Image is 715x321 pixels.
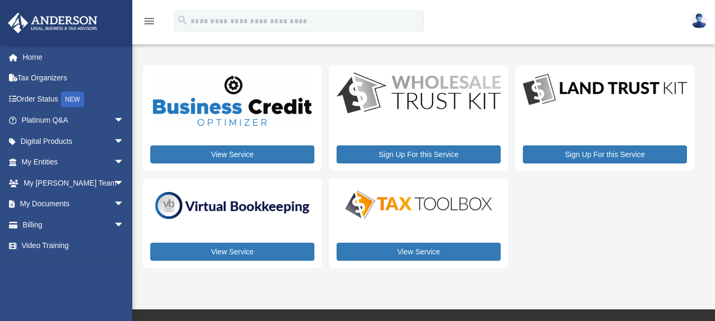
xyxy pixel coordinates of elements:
[7,131,135,152] a: Digital Productsarrow_drop_down
[114,214,135,236] span: arrow_drop_down
[7,172,140,194] a: My [PERSON_NAME] Teamarrow_drop_down
[114,172,135,194] span: arrow_drop_down
[7,214,140,235] a: Billingarrow_drop_down
[114,110,135,132] span: arrow_drop_down
[61,91,84,107] div: NEW
[143,15,156,27] i: menu
[7,194,140,215] a: My Documentsarrow_drop_down
[7,235,140,256] a: Video Training
[7,88,140,110] a: Order StatusNEW
[114,194,135,215] span: arrow_drop_down
[523,145,687,163] a: Sign Up For this Service
[143,19,156,27] a: menu
[7,68,140,89] a: Tax Organizers
[7,152,140,173] a: My Entitiesarrow_drop_down
[337,72,501,116] img: WS-Trust-Kit-lgo-1.jpg
[523,72,687,108] img: LandTrust_lgo-1.jpg
[337,243,501,261] a: View Service
[150,145,314,163] a: View Service
[7,110,140,131] a: Platinum Q&Aarrow_drop_down
[7,47,140,68] a: Home
[114,131,135,152] span: arrow_drop_down
[5,13,101,33] img: Anderson Advisors Platinum Portal
[150,243,314,261] a: View Service
[337,145,501,163] a: Sign Up For this Service
[114,152,135,173] span: arrow_drop_down
[691,13,707,29] img: User Pic
[177,14,188,26] i: search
